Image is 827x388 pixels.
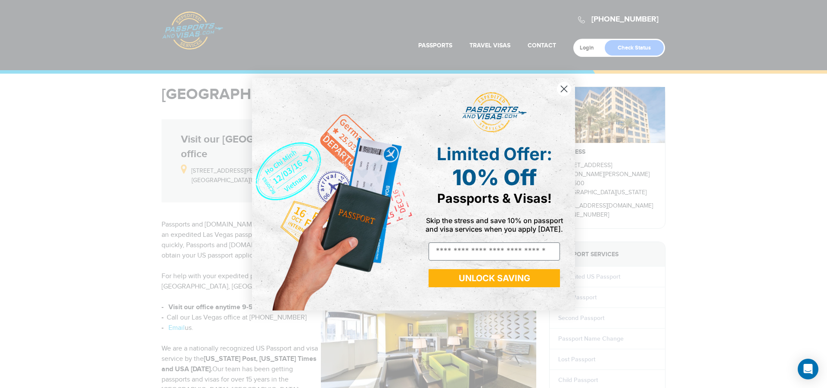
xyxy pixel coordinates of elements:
span: Skip the stress and save 10% on passport and visa services when you apply [DATE]. [426,216,563,233]
span: 10% Off [452,165,537,190]
button: UNLOCK SAVING [429,269,560,287]
span: Limited Offer: [437,143,552,165]
span: Passports & Visas! [437,191,552,206]
img: passports and visas [462,92,527,133]
img: de9cda0d-0715-46ca-9a25-073762a91ba7.png [252,78,413,310]
button: Close dialog [557,81,572,96]
div: Open Intercom Messenger [798,359,818,379]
